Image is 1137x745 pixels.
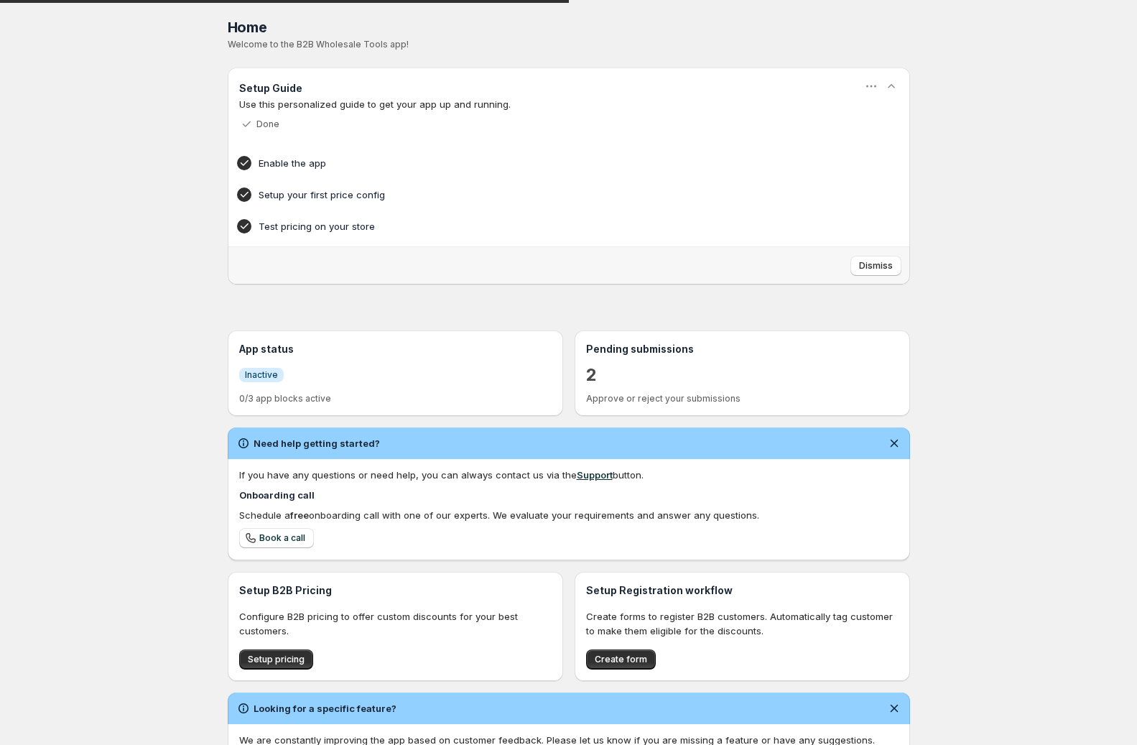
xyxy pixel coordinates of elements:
a: Support [577,469,613,481]
button: Create form [586,649,656,670]
h4: Setup your first price config [259,188,835,202]
span: Setup pricing [248,654,305,665]
button: Setup pricing [239,649,313,670]
a: InfoInactive [239,367,284,382]
h2: Need help getting started? [254,436,380,450]
h4: Enable the app [259,156,835,170]
p: Done [256,119,279,130]
a: Book a call [239,528,314,548]
b: free [290,509,309,521]
div: Schedule a onboarding call with one of our experts. We evaluate your requirements and answer any ... [239,508,899,522]
span: Create form [595,654,647,665]
h2: Looking for a specific feature? [254,701,396,716]
h4: Test pricing on your store [259,219,835,233]
p: Configure B2B pricing to offer custom discounts for your best customers. [239,609,552,638]
p: Welcome to the B2B Wholesale Tools app! [228,39,910,50]
h3: App status [239,342,552,356]
p: Approve or reject your submissions [586,393,899,404]
span: Dismiss [859,260,893,272]
h3: Setup Registration workflow [586,583,899,598]
h3: Setup Guide [239,81,302,96]
button: Dismiss notification [884,698,904,718]
span: Home [228,19,267,36]
p: Use this personalized guide to get your app up and running. [239,97,899,111]
span: Book a call [259,532,305,544]
p: Create forms to register B2B customers. Automatically tag customer to make them eligible for the ... [586,609,899,638]
h3: Pending submissions [586,342,899,356]
p: 0/3 app blocks active [239,393,552,404]
span: Inactive [245,369,278,381]
button: Dismiss notification [884,433,904,453]
h3: Setup B2B Pricing [239,583,552,598]
a: 2 [586,364,597,387]
button: Dismiss [850,256,901,276]
h4: Onboarding call [239,488,899,502]
div: If you have any questions or need help, you can always contact us via the button. [239,468,899,482]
